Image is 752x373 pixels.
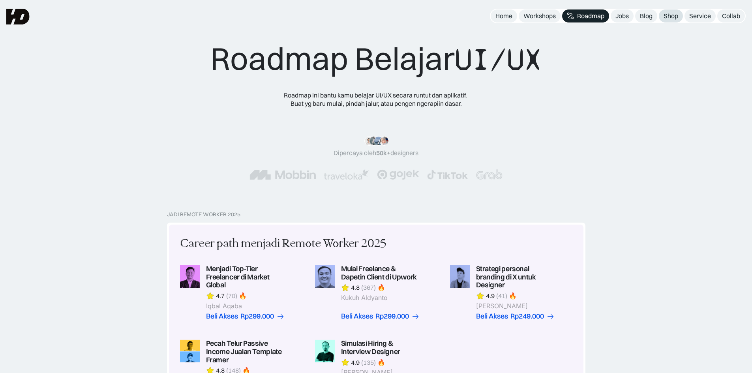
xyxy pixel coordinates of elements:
div: Jobs [615,12,629,20]
a: Jobs [611,9,634,22]
a: Shop [659,9,683,22]
a: Blog [635,9,657,22]
a: Workshops [519,9,561,22]
div: Home [495,12,512,20]
a: Home [491,9,517,22]
span: UI/UX [455,41,542,79]
div: Shop [664,12,678,20]
a: Roadmap [562,9,609,22]
div: Beli Akses [341,312,373,321]
div: Roadmap [577,12,604,20]
div: Rp299.000 [240,312,274,321]
div: Beli Akses [476,312,508,321]
div: Rp299.000 [375,312,409,321]
div: Roadmap Belajar [210,39,542,79]
a: Beli AksesRp299.000 [206,312,285,321]
div: Blog [640,12,653,20]
a: Service [684,9,716,22]
a: Beli AksesRp249.000 [476,312,555,321]
div: Beli Akses [206,312,238,321]
div: Service [689,12,711,20]
a: Collab [717,9,745,22]
span: 50k+ [376,149,390,157]
div: Dipercaya oleh designers [334,149,418,157]
div: Rp249.000 [510,312,544,321]
div: Jadi Remote Worker 2025 [167,211,240,218]
div: Career path menjadi Remote Worker 2025 [180,236,386,252]
a: Beli AksesRp299.000 [341,312,420,321]
div: Roadmap ini bantu kamu belajar UI/UX secara runtut dan aplikatif. Buat yg baru mulai, pindah jalu... [278,91,475,108]
div: Workshops [523,12,556,20]
div: Collab [722,12,740,20]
